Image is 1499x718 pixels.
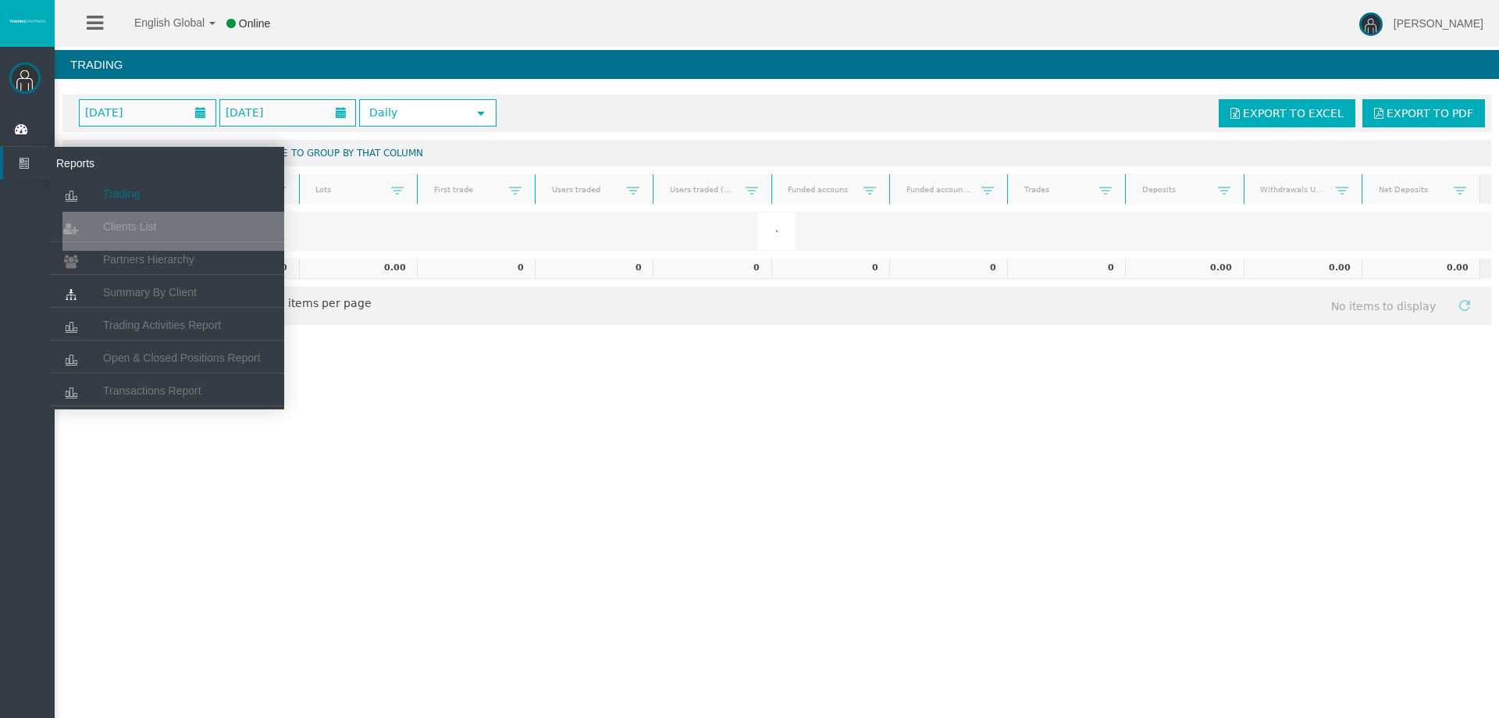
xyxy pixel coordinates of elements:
[1317,291,1451,320] span: No items to display
[1362,99,1485,127] a: Export to PDF
[896,179,981,200] a: Funded accouns(email)
[8,18,47,24] img: logo.svg
[50,278,284,306] a: Summary By Client
[50,180,284,208] a: Trading
[1359,13,1383,36] img: user-image
[1387,107,1473,120] span: Export to PDF
[239,17,270,30] span: Online
[1125,259,1243,279] td: 0.00
[114,16,205,29] span: English Global
[1133,179,1218,200] a: Deposits
[50,344,284,372] a: Open & Closed Positions Report
[80,102,127,123] span: [DATE]
[361,101,467,125] span: Daily
[103,188,140,200] span: Trading
[55,50,1499,79] h4: Trading
[417,259,535,279] td: 0
[62,140,1491,166] div: Drag a column header and drop it here to group by that column
[889,259,1007,279] td: 0
[1014,179,1099,200] a: Trades
[475,107,487,120] span: select
[50,377,284,405] a: Transactions Report
[50,213,284,241] a: Clients List
[1219,99,1355,127] a: Export to Excel
[653,259,771,279] td: 0
[1369,179,1454,200] a: Net Deposits
[535,259,653,279] td: 0
[1362,259,1479,279] td: 0.00
[50,245,284,273] a: Partners Hierarchy
[103,384,201,397] span: Transactions Report
[103,319,221,331] span: Trading Activities Report
[3,147,284,180] a: Reports
[1451,291,1478,318] a: Refresh
[306,179,391,200] a: Lots
[1394,17,1483,30] span: [PERSON_NAME]
[1007,259,1125,279] td: 0
[771,259,889,279] td: 0
[542,179,627,200] a: Users traded
[215,291,372,317] span: items per page
[299,259,417,279] td: 0.00
[103,286,197,298] span: Summary By Client
[1244,259,1362,279] td: 0.00
[103,253,194,266] span: Partners Hierarchy
[45,147,198,180] span: Reports
[1243,107,1344,120] span: Export to Excel
[1458,299,1471,312] span: Refresh
[1251,179,1336,200] a: Withdrawals USD
[103,352,261,364] span: Open & Closed Positions Report
[221,102,268,123] span: [DATE]
[50,311,284,339] a: Trading Activities Report
[424,179,509,200] a: First trade
[660,179,746,200] a: Users traded (email)
[778,179,863,200] a: Funded accouns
